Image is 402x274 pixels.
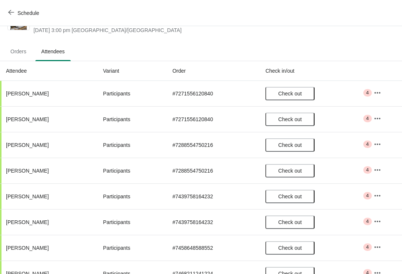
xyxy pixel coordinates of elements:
[366,90,369,96] span: 4
[366,244,369,250] span: 4
[166,132,259,158] td: # 7288554750216
[278,142,302,148] span: Check out
[166,209,259,235] td: # 7439758164232
[33,26,262,34] span: [DATE] 3:00 pm [GEOGRAPHIC_DATA]/[GEOGRAPHIC_DATA]
[6,142,49,148] span: [PERSON_NAME]
[278,245,302,251] span: Check out
[6,91,49,97] span: [PERSON_NAME]
[166,158,259,183] td: # 7288554750216
[35,45,71,58] span: Attendees
[6,245,49,251] span: [PERSON_NAME]
[97,183,166,209] td: Participants
[6,116,49,122] span: [PERSON_NAME]
[366,193,369,199] span: 4
[278,168,302,174] span: Check out
[265,164,315,177] button: Check out
[166,106,259,132] td: # 7271556120840
[4,45,32,58] span: Orders
[265,113,315,126] button: Check out
[366,141,369,147] span: 4
[97,61,166,81] th: Variant
[166,81,259,106] td: # 7271556120840
[166,183,259,209] td: # 7439758164232
[4,6,45,20] button: Schedule
[265,190,315,203] button: Check out
[97,209,166,235] td: Participants
[265,215,315,229] button: Check out
[278,193,302,199] span: Check out
[6,193,49,199] span: [PERSON_NAME]
[166,235,259,261] td: # 7458648588552
[97,106,166,132] td: Participants
[366,218,369,224] span: 4
[6,219,49,225] span: [PERSON_NAME]
[278,116,302,122] span: Check out
[265,138,315,152] button: Check out
[366,116,369,122] span: 4
[17,10,39,16] span: Schedule
[97,132,166,158] td: Participants
[265,87,315,100] button: Check out
[97,81,166,106] td: Participants
[259,61,368,81] th: Check in/out
[265,241,315,255] button: Check out
[366,167,369,173] span: 4
[166,61,259,81] th: Order
[278,219,302,225] span: Check out
[97,158,166,183] td: Participants
[278,91,302,97] span: Check out
[97,235,166,261] td: Participants
[6,168,49,174] span: [PERSON_NAME]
